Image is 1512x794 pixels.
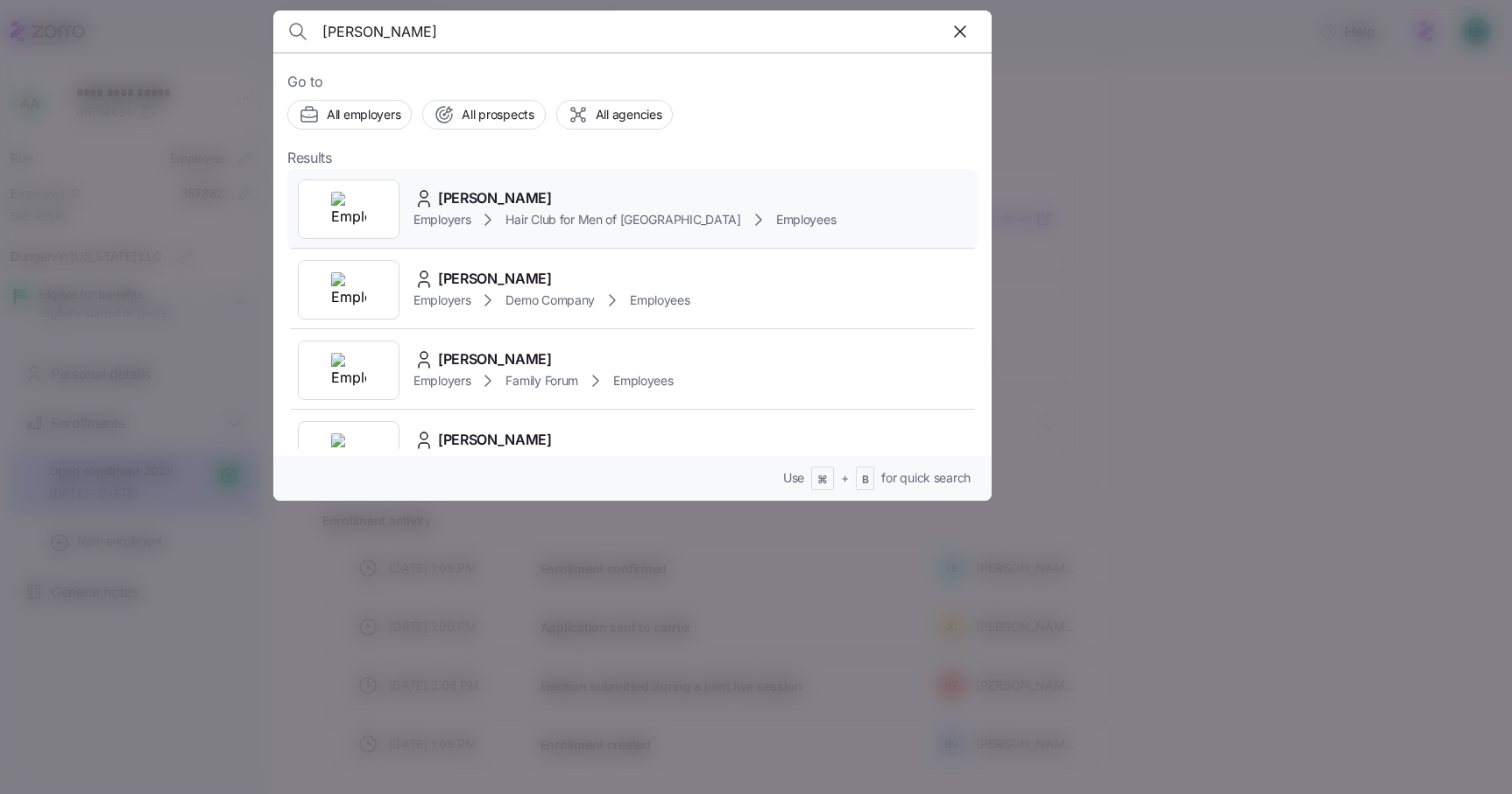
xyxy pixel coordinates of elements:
[331,353,366,388] img: Employer logo
[327,106,400,123] span: All employers
[613,372,673,390] span: Employees
[287,147,332,169] span: Results
[630,292,689,309] span: Employees
[841,469,849,487] span: +
[413,211,470,228] span: Employers
[505,292,595,309] span: Demo Company
[413,372,470,390] span: Employers
[438,429,552,451] span: [PERSON_NAME]
[783,469,804,487] span: Use
[422,100,545,130] button: All prospects
[438,268,552,290] span: [PERSON_NAME]
[413,292,470,309] span: Employers
[881,469,971,487] span: for quick search
[331,433,366,468] img: Employer logo
[462,106,533,123] span: All prospects
[438,348,552,370] span: [PERSON_NAME]
[862,473,869,488] span: B
[331,192,366,227] img: Employer logo
[776,211,836,228] span: Employees
[556,100,674,130] button: All agencies
[287,71,978,93] span: Go to
[331,272,366,307] img: Employer logo
[817,473,828,488] span: ⌘
[438,187,552,209] span: [PERSON_NAME]
[505,211,740,228] span: Hair Club for Men of [GEOGRAPHIC_DATA]
[596,106,662,123] span: All agencies
[287,100,412,130] button: All employers
[505,372,578,390] span: Family Forum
